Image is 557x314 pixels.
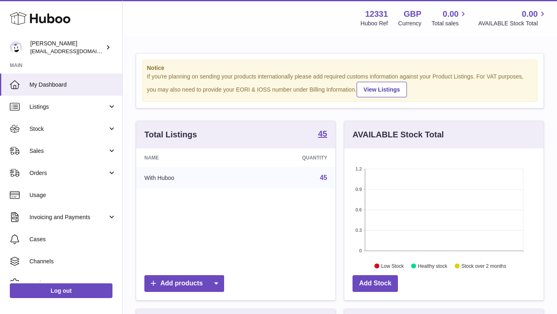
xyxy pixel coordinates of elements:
[10,283,112,298] a: Log out
[29,103,108,111] span: Listings
[29,147,108,155] span: Sales
[29,81,116,89] span: My Dashboard
[461,263,506,269] text: Stock over 2 months
[136,167,241,188] td: With Huboo
[353,129,444,140] h3: AVAILABLE Stock Total
[355,228,362,233] text: 0.3
[29,169,108,177] span: Orders
[147,64,533,72] strong: Notice
[29,125,108,133] span: Stock
[144,275,224,292] a: Add products
[381,263,404,269] text: Low Stock
[355,207,362,212] text: 0.6
[431,9,468,27] a: 0.00 Total sales
[353,275,398,292] a: Add Stock
[431,20,468,27] span: Total sales
[29,235,116,243] span: Cases
[30,40,104,55] div: [PERSON_NAME]
[398,20,422,27] div: Currency
[241,148,335,167] th: Quantity
[29,213,108,221] span: Invoicing and Payments
[318,130,327,138] strong: 45
[478,20,547,27] span: AVAILABLE Stock Total
[147,73,533,97] div: If you're planning on sending your products internationally please add required customs informati...
[418,263,448,269] text: Healthy stock
[320,174,327,181] a: 45
[359,248,362,253] text: 0
[29,280,116,287] span: Settings
[30,48,120,54] span: [EMAIL_ADDRESS][DOMAIN_NAME]
[443,9,459,20] span: 0.00
[478,9,547,27] a: 0.00 AVAILABLE Stock Total
[29,258,116,265] span: Channels
[355,166,362,171] text: 1.2
[144,129,197,140] h3: Total Listings
[29,191,116,199] span: Usage
[361,20,388,27] div: Huboo Ref
[10,41,22,54] img: seb@bravefoods.co.uk
[522,9,538,20] span: 0.00
[318,130,327,139] a: 45
[355,187,362,192] text: 0.9
[357,82,407,97] a: View Listings
[136,148,241,167] th: Name
[365,9,388,20] strong: 12331
[404,9,421,20] strong: GBP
